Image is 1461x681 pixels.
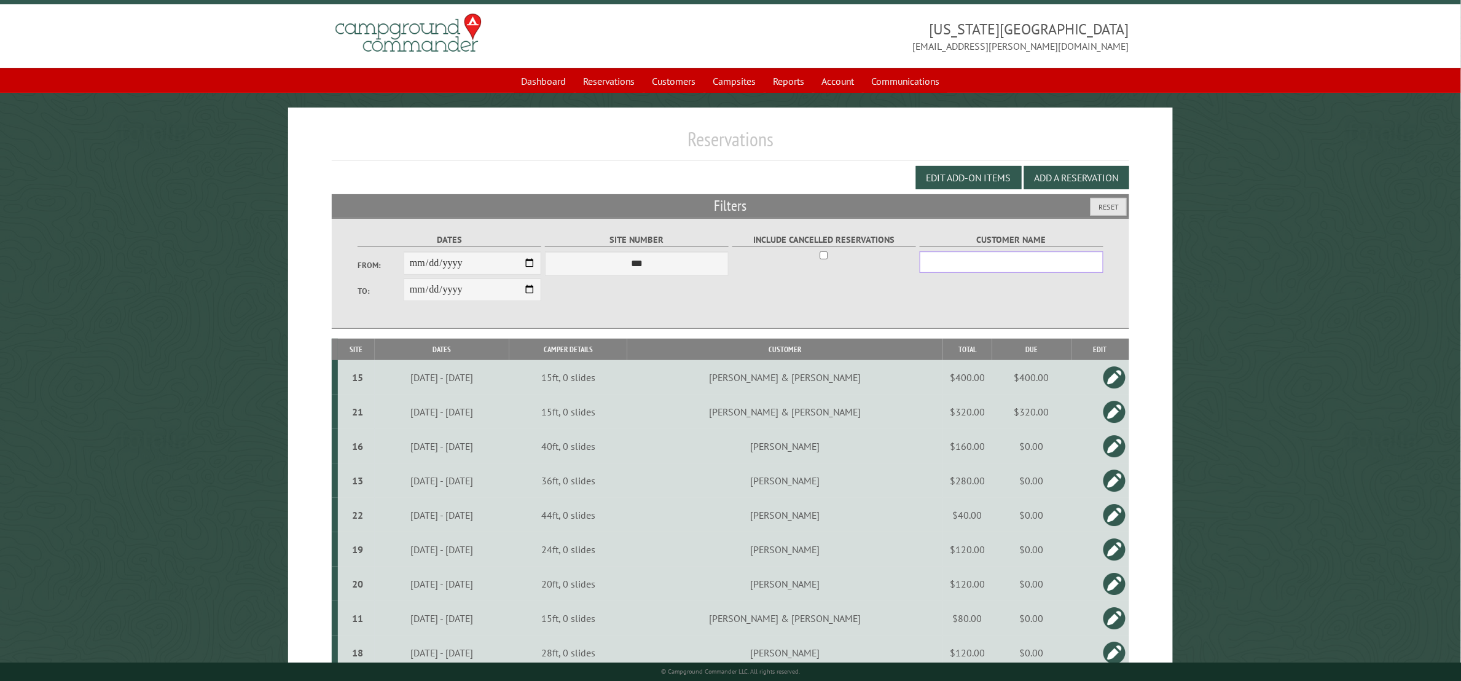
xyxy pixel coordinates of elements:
button: Add a Reservation [1024,166,1129,189]
th: Dates [375,339,510,360]
td: $320.00 [943,395,992,429]
div: [DATE] - [DATE] [377,647,508,659]
a: Campsites [706,69,764,93]
a: Dashboard [514,69,574,93]
td: [PERSON_NAME] [627,532,943,567]
td: $280.00 [943,463,992,498]
label: To: [358,285,404,297]
a: Account [815,69,862,93]
td: $400.00 [992,360,1071,395]
td: [PERSON_NAME] [627,463,943,498]
label: Include Cancelled Reservations [732,233,916,247]
div: [DATE] - [DATE] [377,440,508,452]
h2: Filters [332,194,1129,218]
td: [PERSON_NAME] [627,498,943,532]
div: 13 [343,474,372,487]
td: $0.00 [992,532,1071,567]
h1: Reservations [332,127,1129,161]
td: 28ft, 0 slides [509,636,627,670]
th: Edit [1071,339,1129,360]
div: 11 [343,612,372,624]
td: $0.00 [992,636,1071,670]
div: [DATE] - [DATE] [377,509,508,521]
th: Customer [627,339,943,360]
td: [PERSON_NAME] & [PERSON_NAME] [627,360,943,395]
td: $400.00 [943,360,992,395]
td: 20ft, 0 slides [509,567,627,601]
td: $40.00 [943,498,992,532]
div: 20 [343,578,372,590]
td: $0.00 [992,601,1071,636]
td: [PERSON_NAME] [627,429,943,463]
div: 16 [343,440,372,452]
div: [DATE] - [DATE] [377,371,508,384]
td: $160.00 [943,429,992,463]
div: 15 [343,371,372,384]
label: Customer Name [920,233,1103,247]
td: $120.00 [943,636,992,670]
a: Communications [864,69,947,93]
label: Dates [358,233,541,247]
a: Customers [645,69,703,93]
td: 44ft, 0 slides [509,498,627,532]
td: 15ft, 0 slides [509,360,627,395]
td: [PERSON_NAME] & [PERSON_NAME] [627,601,943,636]
td: $320.00 [992,395,1071,429]
div: 21 [343,406,372,418]
div: 18 [343,647,372,659]
a: Reservations [576,69,643,93]
button: Edit Add-on Items [916,166,1022,189]
td: [PERSON_NAME] [627,567,943,601]
div: 19 [343,543,372,556]
td: [PERSON_NAME] & [PERSON_NAME] [627,395,943,429]
div: 22 [343,509,372,521]
td: 15ft, 0 slides [509,601,627,636]
td: $0.00 [992,567,1071,601]
td: 36ft, 0 slides [509,463,627,498]
th: Site [338,339,374,360]
label: Site Number [545,233,729,247]
td: $120.00 [943,532,992,567]
td: $0.00 [992,429,1071,463]
th: Camper Details [509,339,627,360]
td: 24ft, 0 slides [509,532,627,567]
td: $0.00 [992,498,1071,532]
div: [DATE] - [DATE] [377,578,508,590]
th: Due [992,339,1071,360]
td: $120.00 [943,567,992,601]
a: Reports [766,69,812,93]
span: [US_STATE][GEOGRAPHIC_DATA] [EMAIL_ADDRESS][PERSON_NAME][DOMAIN_NAME] [730,19,1129,53]
td: $0.00 [992,463,1071,498]
small: © Campground Commander LLC. All rights reserved. [661,667,800,675]
div: [DATE] - [DATE] [377,543,508,556]
td: 15ft, 0 slides [509,395,627,429]
label: From: [358,259,404,271]
div: [DATE] - [DATE] [377,406,508,418]
th: Total [943,339,992,360]
td: $80.00 [943,601,992,636]
div: [DATE] - [DATE] [377,474,508,487]
button: Reset [1091,198,1127,216]
td: 40ft, 0 slides [509,429,627,463]
td: [PERSON_NAME] [627,636,943,670]
img: Campground Commander [332,9,485,57]
div: [DATE] - [DATE] [377,612,508,624]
